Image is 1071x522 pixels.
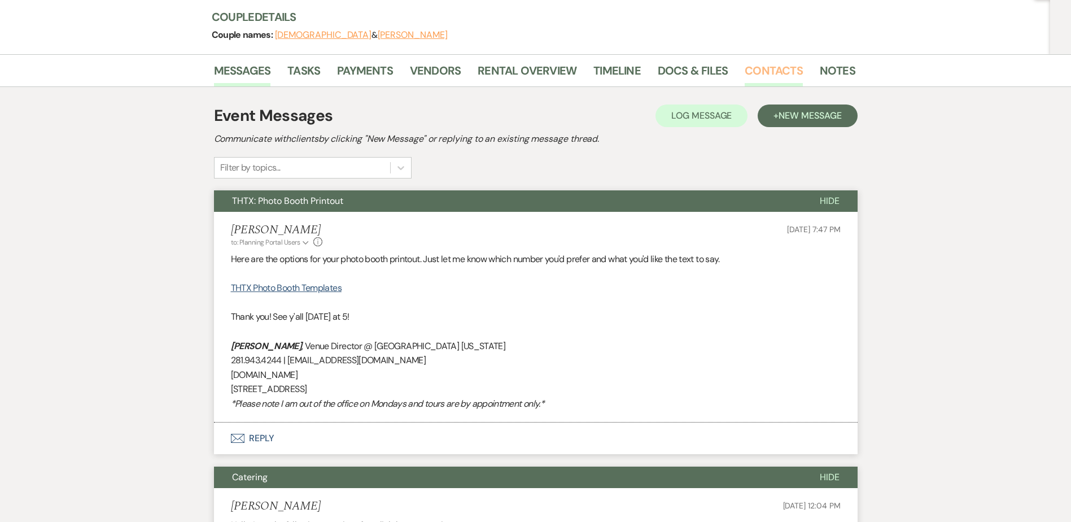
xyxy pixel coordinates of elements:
button: Hide [802,190,858,212]
button: [PERSON_NAME] [378,31,448,40]
a: Rental Overview [478,62,576,86]
p: [STREET_ADDRESS] [231,382,841,397]
p: Thank you! See y'all [DATE] at 5! [231,310,841,324]
em: [PERSON_NAME] [231,340,302,352]
a: Messages [214,62,271,86]
a: Tasks [287,62,320,86]
h2: Communicate with clients by clicking "New Message" or replying to an existing message thread. [214,132,858,146]
p: Here are the options for your photo booth printout. Just let me know which number you'd prefer an... [231,252,841,267]
p: , Venue Director @ [GEOGRAPHIC_DATA] [US_STATE] [231,339,841,354]
h3: Couple Details [212,9,844,25]
a: Contacts [745,62,803,86]
span: Log Message [671,110,732,121]
button: +New Message [758,105,857,127]
span: Hide [820,195,840,207]
p: 281.943.4244 | [EMAIL_ADDRESS][DOMAIN_NAME] [231,353,841,368]
div: Filter by topics... [220,161,281,175]
span: [DATE] 12:04 PM [783,501,841,511]
a: Notes [820,62,855,86]
button: [DEMOGRAPHIC_DATA] [275,31,372,40]
span: Catering [232,471,268,483]
span: Couple names: [212,29,275,41]
button: Reply [214,423,858,454]
a: Payments [337,62,393,86]
a: Vendors [410,62,461,86]
span: THTX: Photo Booth Printout [232,195,343,207]
span: & [275,29,448,41]
span: Hide [820,471,840,483]
span: to: Planning Portal Users [231,238,300,247]
em: *Please note I am out of the office on Mondays and tours are by appointment only.* [231,398,545,410]
button: Hide [802,467,858,488]
span: New Message [779,110,841,121]
h1: Event Messages [214,104,333,128]
button: THTX: Photo Booth Printout [214,190,802,212]
button: Catering [214,467,802,488]
span: [DATE] 7:47 PM [787,224,840,234]
h5: [PERSON_NAME] [231,499,321,514]
a: THTX Photo Booth Templates [231,282,342,294]
p: [DOMAIN_NAME] [231,368,841,382]
button: Log Message [655,105,747,127]
h5: [PERSON_NAME] [231,223,323,237]
a: Docs & Files [658,62,728,86]
button: to: Planning Portal Users [231,237,311,247]
a: Timeline [593,62,641,86]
